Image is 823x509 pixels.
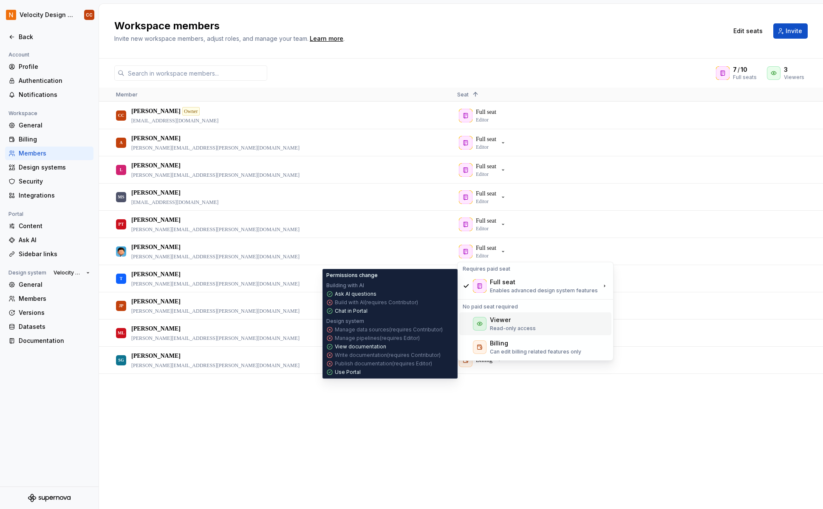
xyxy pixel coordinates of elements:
[118,352,124,368] div: SG
[5,147,93,160] a: Members
[308,36,345,42] span: .
[54,269,83,276] span: Velocity Design System by NAVEX
[476,171,489,178] p: Editor
[5,219,93,233] a: Content
[131,172,300,178] p: [PERSON_NAME][EMAIL_ADDRESS][PERSON_NAME][DOMAIN_NAME]
[786,27,802,35] span: Invite
[457,134,510,151] button: Full seatEditor
[476,135,496,144] p: Full seat
[131,107,181,116] p: [PERSON_NAME]
[457,216,510,233] button: Full seatEditor
[131,199,218,206] p: [EMAIL_ADDRESS][DOMAIN_NAME]
[131,253,300,260] p: [PERSON_NAME][EMAIL_ADDRESS][PERSON_NAME][DOMAIN_NAME]
[5,292,93,305] a: Members
[5,320,93,334] a: Datasets
[728,23,768,39] button: Edit seats
[19,337,90,345] div: Documentation
[733,65,757,74] div: /
[19,280,90,289] div: General
[5,88,93,102] a: Notifications
[118,189,124,205] div: MS
[131,270,181,279] p: [PERSON_NAME]
[335,308,368,314] p: Chat in Portal
[131,308,300,314] p: [PERSON_NAME][EMAIL_ADDRESS][PERSON_NAME][DOMAIN_NAME]
[335,326,443,333] p: Manage data sources
[5,119,93,132] a: General
[19,149,90,158] div: Members
[5,108,41,119] div: Workspace
[476,198,489,205] p: Editor
[784,65,788,74] span: 3
[733,65,737,74] span: 7
[19,236,90,244] div: Ask AI
[131,362,300,369] p: [PERSON_NAME][EMAIL_ADDRESS][PERSON_NAME][DOMAIN_NAME]
[5,60,93,74] a: Profile
[19,250,90,258] div: Sidebar links
[131,117,218,124] p: [EMAIL_ADDRESS][DOMAIN_NAME]
[335,291,376,297] p: Ask AI questions
[5,175,93,188] a: Security
[5,278,93,291] a: General
[5,268,50,278] div: Design system
[119,297,123,314] div: JP
[335,343,386,350] p: View documentation
[335,352,441,359] p: Write documentation
[120,161,123,178] div: L
[380,335,420,341] span: (requires Editor)
[457,161,510,178] button: Full seatEditor
[335,299,418,306] p: Build with AI
[119,134,122,151] div: A
[19,121,90,130] div: General
[335,369,361,376] p: Use Portal
[335,335,420,342] p: Manage pipelines
[118,325,124,341] div: ML
[116,246,126,257] img: Peter Wong
[116,91,138,98] span: Member
[457,189,510,206] button: Full seatEditor
[131,280,300,287] p: [PERSON_NAME][EMAIL_ADDRESS][PERSON_NAME][DOMAIN_NAME]
[28,494,71,502] svg: Supernova Logo
[131,161,181,170] p: [PERSON_NAME]
[19,308,90,317] div: Versions
[5,247,93,261] a: Sidebar links
[19,163,90,172] div: Design systems
[131,216,181,224] p: [PERSON_NAME]
[114,35,308,42] span: Invite new workspace members, adjust roles, and manage your team.
[131,325,181,333] p: [PERSON_NAME]
[476,189,496,198] p: Full seat
[335,360,432,367] p: Publish documentation
[19,135,90,144] div: Billing
[733,74,757,81] div: Full seats
[19,191,90,200] div: Integrations
[5,161,93,174] a: Design systems
[131,226,300,233] p: [PERSON_NAME][EMAIL_ADDRESS][PERSON_NAME][DOMAIN_NAME]
[131,144,300,151] p: [PERSON_NAME][EMAIL_ADDRESS][PERSON_NAME][DOMAIN_NAME]
[5,74,93,88] a: Authentication
[490,287,598,294] p: Enables advanced design system features
[365,299,418,305] span: (requires Contributor)
[5,334,93,348] a: Documentation
[773,23,808,39] button: Invite
[20,11,74,19] div: Velocity Design System by NAVEX
[2,6,97,24] button: Velocity Design System by NAVEXCC
[19,222,90,230] div: Content
[310,34,343,43] a: Learn more
[131,189,181,197] p: [PERSON_NAME]
[19,177,90,186] div: Security
[19,33,90,41] div: Back
[19,62,90,71] div: Profile
[19,90,90,99] div: Notifications
[326,272,378,279] p: Permissions change
[326,318,364,325] p: Design system
[733,27,763,35] span: Edit seats
[457,243,510,260] button: Full seatEditor
[120,270,123,287] div: T
[5,233,93,247] a: Ask AI
[490,348,581,355] p: Can edit billing related features only
[476,252,489,259] p: Editor
[784,74,804,81] div: Viewers
[131,352,181,360] p: [PERSON_NAME]
[476,225,489,232] p: Editor
[5,50,33,60] div: Account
